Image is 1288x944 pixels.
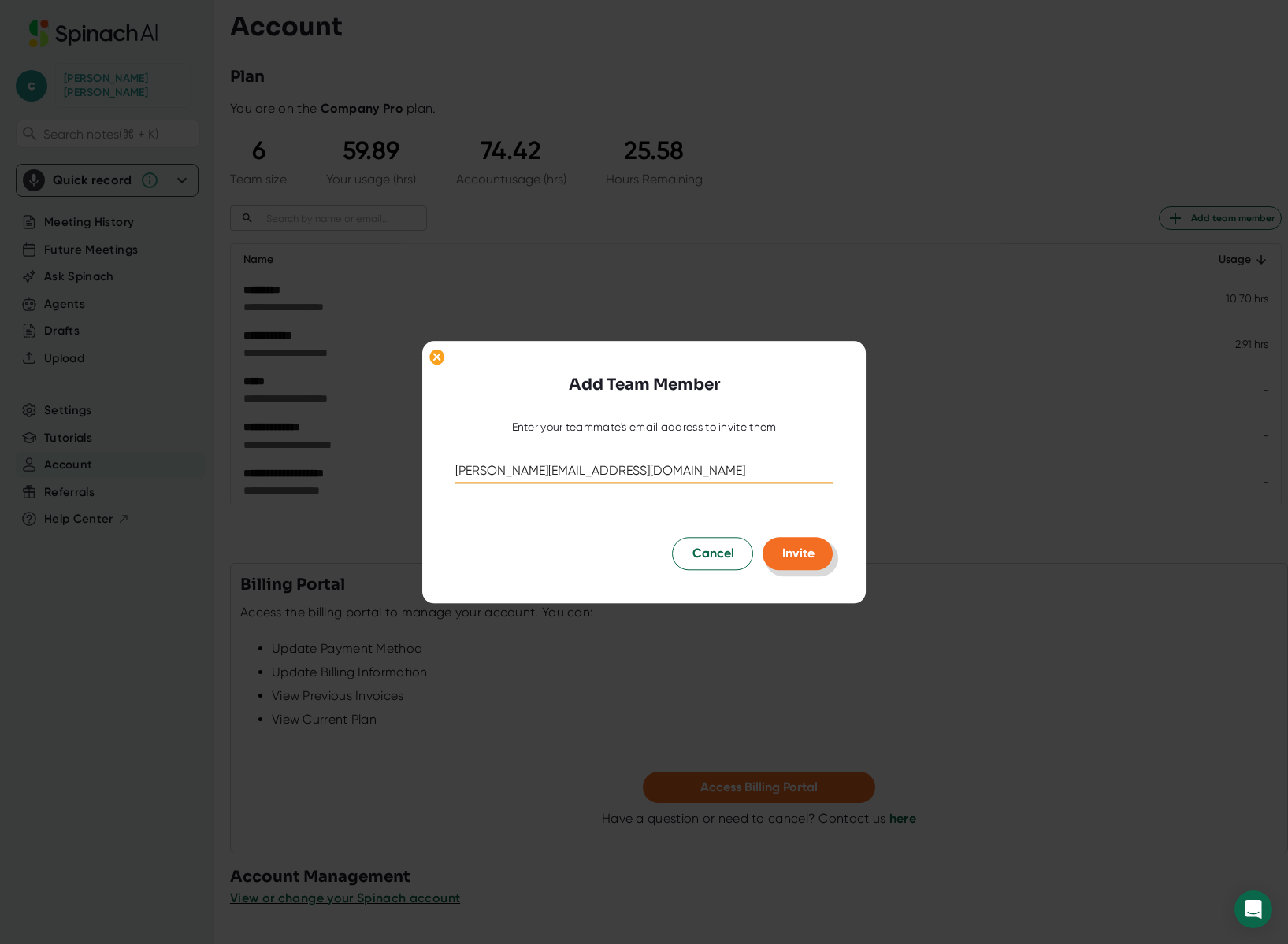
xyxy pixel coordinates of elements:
[763,537,833,570] button: Invite
[512,421,777,435] div: Enter your teammate's email address to invite them
[1234,890,1272,928] div: Open Intercom Messenger
[455,458,833,483] input: kale@acme.co
[782,546,815,561] span: Invite
[569,374,720,398] h3: Add Team Member
[673,537,754,570] button: Cancel
[692,544,734,563] span: Cancel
